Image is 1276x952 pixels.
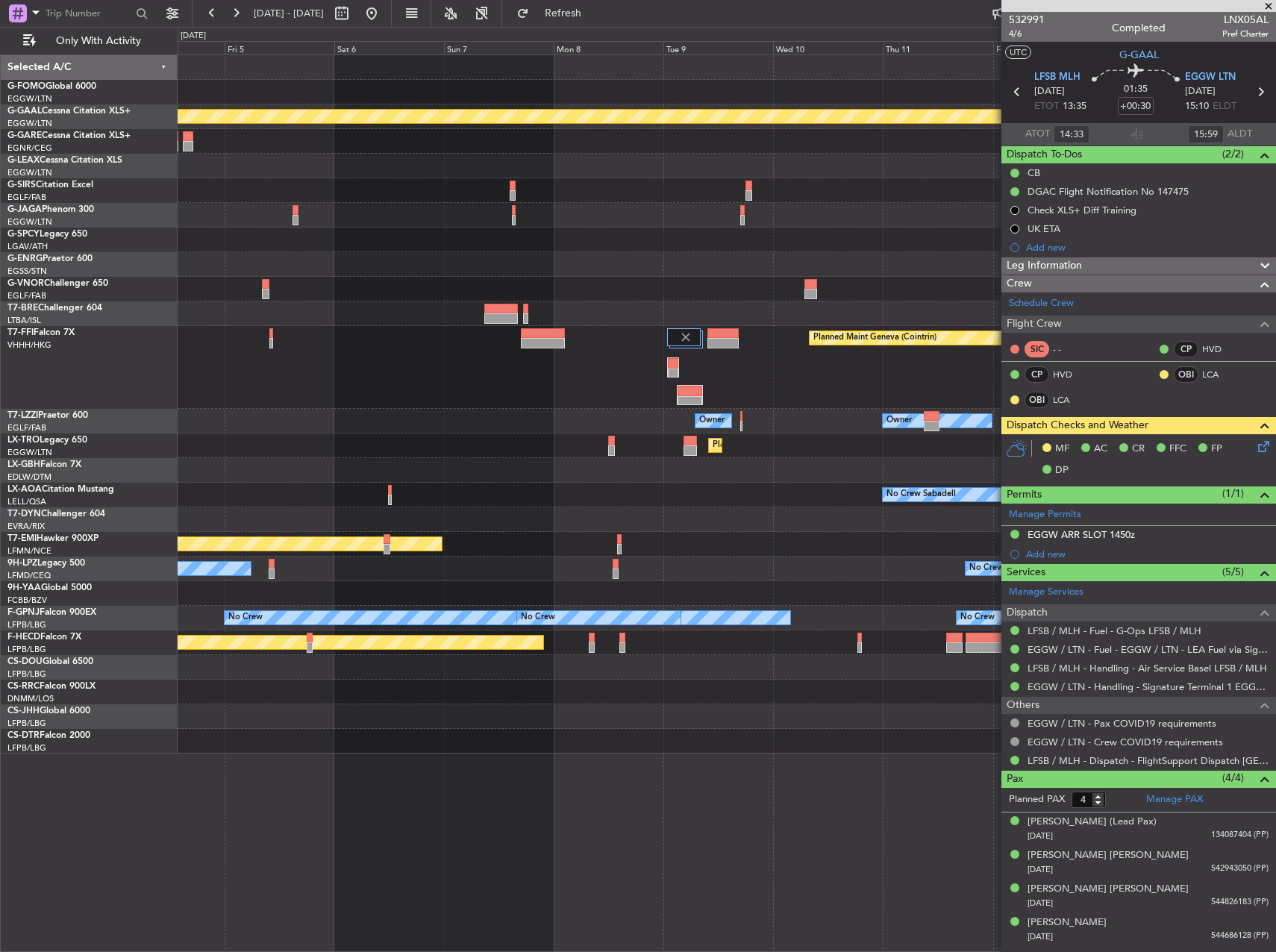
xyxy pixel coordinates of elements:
[7,460,40,469] span: LX-GBH
[7,82,46,91] span: G-FOMO
[1034,99,1059,114] span: ETOT
[663,41,773,54] div: Tue 9
[1124,82,1148,97] span: 01:35
[1028,848,1189,863] div: [PERSON_NAME] [PERSON_NAME]
[1211,896,1269,909] span: 544826183 (PP)
[1028,222,1060,235] div: UK ETA
[521,607,555,629] div: No Crew
[1028,754,1269,767] a: LFSB / MLH - Dispatch - FlightSupport Dispatch [GEOGRAPHIC_DATA]
[254,7,324,20] span: [DATE] - [DATE]
[1025,127,1050,142] span: ATOT
[1007,486,1042,504] span: Permits
[1028,166,1040,179] div: CB
[7,279,108,288] a: G-VNORChallenger 650
[39,36,157,46] span: Only With Activity
[7,559,37,568] span: 9H-LPZ
[7,472,51,483] a: EDLW/DTM
[1211,442,1222,457] span: FP
[813,327,936,349] div: Planned Maint Geneva (Cointrin)
[7,731,90,740] a: CS-DTRFalcon 2000
[969,557,1004,580] div: No Crew
[1132,442,1145,457] span: CR
[1028,915,1107,930] div: [PERSON_NAME]
[7,608,40,617] span: F-GPNJ
[1174,366,1198,383] div: OBI
[7,496,46,507] a: LELL/QSA
[1028,882,1189,897] div: [PERSON_NAME] [PERSON_NAME]
[7,254,93,263] a: G-ENRGPraetor 600
[7,534,37,543] span: T7-EMI
[1227,127,1252,142] span: ALDT
[1028,815,1157,830] div: [PERSON_NAME] (Lead Pax)
[1094,442,1107,457] span: AC
[773,41,883,54] div: Wed 10
[7,156,122,165] a: G-LEAXCessna Citation XLS
[1028,864,1053,875] span: [DATE]
[7,93,52,104] a: EGGW/LTN
[993,41,1103,54] div: Fri 12
[1222,146,1244,162] span: (2/2)
[7,118,52,129] a: EGGW/LTN
[1188,125,1224,143] input: --:--
[1055,463,1069,478] span: DP
[1009,585,1083,600] a: Manage Services
[1185,84,1216,99] span: [DATE]
[7,583,41,592] span: 9H-YAA
[225,41,334,54] div: Fri 5
[1025,366,1049,383] div: CP
[1211,829,1269,842] span: 134087404 (PP)
[1025,341,1049,357] div: SIC
[7,534,98,543] a: T7-EMIHawker 900XP
[334,41,444,54] div: Sat 6
[7,485,42,494] span: LX-AOA
[7,742,46,754] a: LFPB/LBG
[1028,736,1223,748] a: EGGW / LTN - Crew COVID19 requirements
[7,422,46,433] a: EGLF/FAB
[7,545,51,557] a: LFMN/NCE
[1185,99,1209,114] span: 15:10
[16,29,162,53] button: Only With Activity
[1028,680,1269,693] a: EGGW / LTN - Handling - Signature Terminal 1 EGGW / LTN
[7,619,46,630] a: LFPB/LBG
[7,107,131,116] a: G-GAALCessna Citation XLS+
[7,328,75,337] a: T7-FFIFalcon 7X
[1009,12,1045,28] span: 532991
[1007,771,1023,788] span: Pax
[713,434,810,457] div: Planned Maint Dusseldorf
[228,607,263,629] div: No Crew
[1202,342,1236,356] a: HVD
[510,1,599,25] button: Refresh
[1053,342,1086,356] div: - -
[7,644,46,655] a: LFPB/LBG
[1028,830,1053,842] span: [DATE]
[554,41,663,54] div: Mon 8
[7,315,41,326] a: LTBA/ISL
[7,107,42,116] span: G-GAAL
[7,718,46,729] a: LFPB/LBG
[7,595,47,606] a: FCBB/BZV
[7,447,52,458] a: EGGW/LTN
[1055,442,1069,457] span: MF
[7,521,45,532] a: EVRA/RIX
[7,143,52,154] a: EGNR/CEG
[7,339,51,351] a: VHHH/HKG
[1009,296,1074,311] a: Schedule Crew
[1026,548,1269,560] div: Add new
[1034,84,1065,99] span: [DATE]
[7,510,41,519] span: T7-DYN
[1007,257,1082,275] span: Leg Information
[7,657,43,666] span: CS-DOU
[7,167,52,178] a: EGGW/LTN
[7,241,48,252] a: LGAV/ATH
[1007,316,1062,333] span: Flight Crew
[886,483,956,506] div: No Crew Sabadell
[1005,46,1031,59] button: UTC
[7,633,81,642] a: F-HECDFalcon 7X
[679,331,692,344] img: gray-close.svg
[1174,341,1198,357] div: CP
[7,608,96,617] a: F-GPNJFalcon 900EX
[7,131,42,140] span: G-GARE
[1053,393,1086,407] a: LCA
[7,570,51,581] a: LFMD/CEQ
[1169,442,1186,457] span: FFC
